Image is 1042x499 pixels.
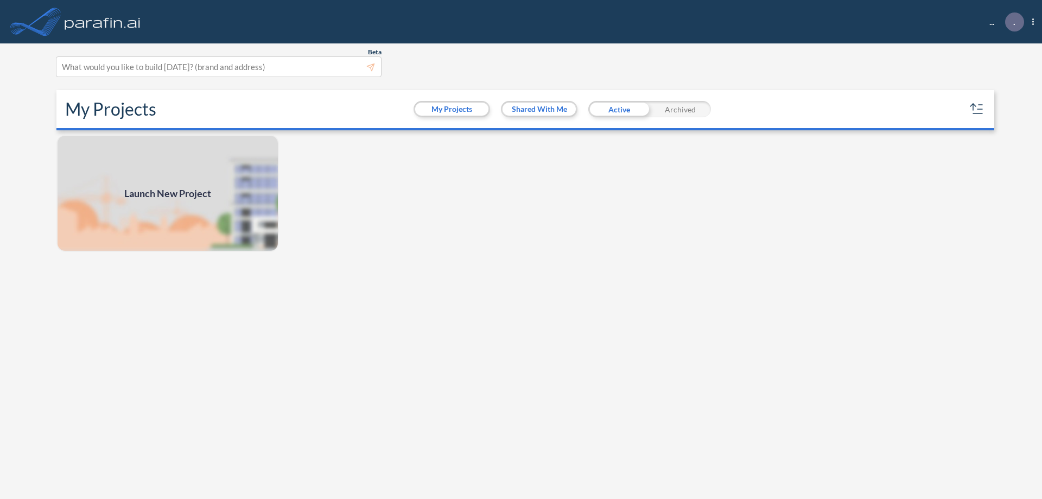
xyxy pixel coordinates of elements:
[124,186,211,201] span: Launch New Project
[968,100,986,118] button: sort
[65,99,156,119] h2: My Projects
[1013,17,1015,27] p: .
[650,101,711,117] div: Archived
[973,12,1034,31] div: ...
[588,101,650,117] div: Active
[56,135,279,252] img: add
[503,103,576,116] button: Shared With Me
[56,135,279,252] a: Launch New Project
[62,11,143,33] img: logo
[368,48,382,56] span: Beta
[415,103,488,116] button: My Projects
